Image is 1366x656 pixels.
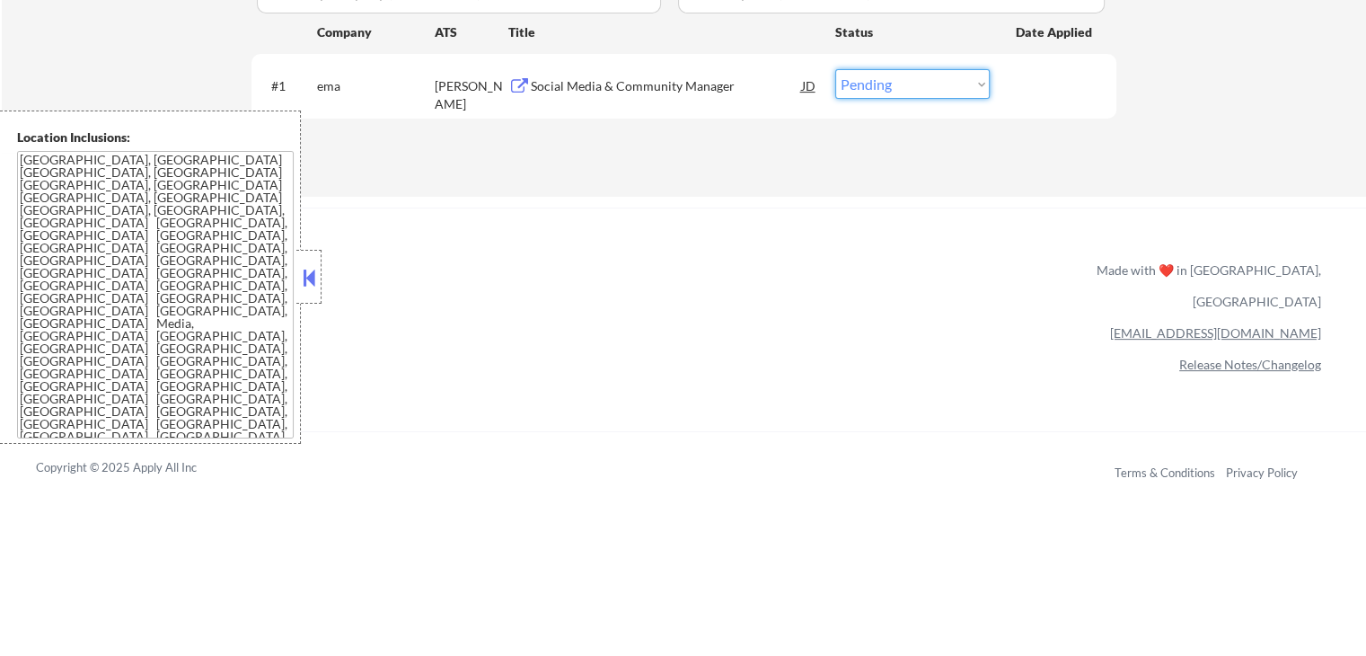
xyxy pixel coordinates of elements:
[317,23,435,41] div: Company
[1089,254,1321,317] div: Made with ❤️ in [GEOGRAPHIC_DATA], [GEOGRAPHIC_DATA]
[36,459,242,477] div: Copyright © 2025 Apply All Inc
[1115,465,1215,480] a: Terms & Conditions
[531,77,802,95] div: Social Media & Community Manager
[1016,23,1095,41] div: Date Applied
[17,129,294,146] div: Location Inclusions:
[1110,325,1321,341] a: [EMAIL_ADDRESS][DOMAIN_NAME]
[271,77,303,95] div: #1
[435,23,508,41] div: ATS
[1179,357,1321,372] a: Release Notes/Changelog
[317,77,435,95] div: ema
[835,15,990,48] div: Status
[435,77,508,112] div: [PERSON_NAME]
[800,69,818,102] div: JD
[1226,465,1298,480] a: Privacy Policy
[508,23,818,41] div: Title
[36,279,721,298] a: Refer & earn free applications 👯‍♀️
